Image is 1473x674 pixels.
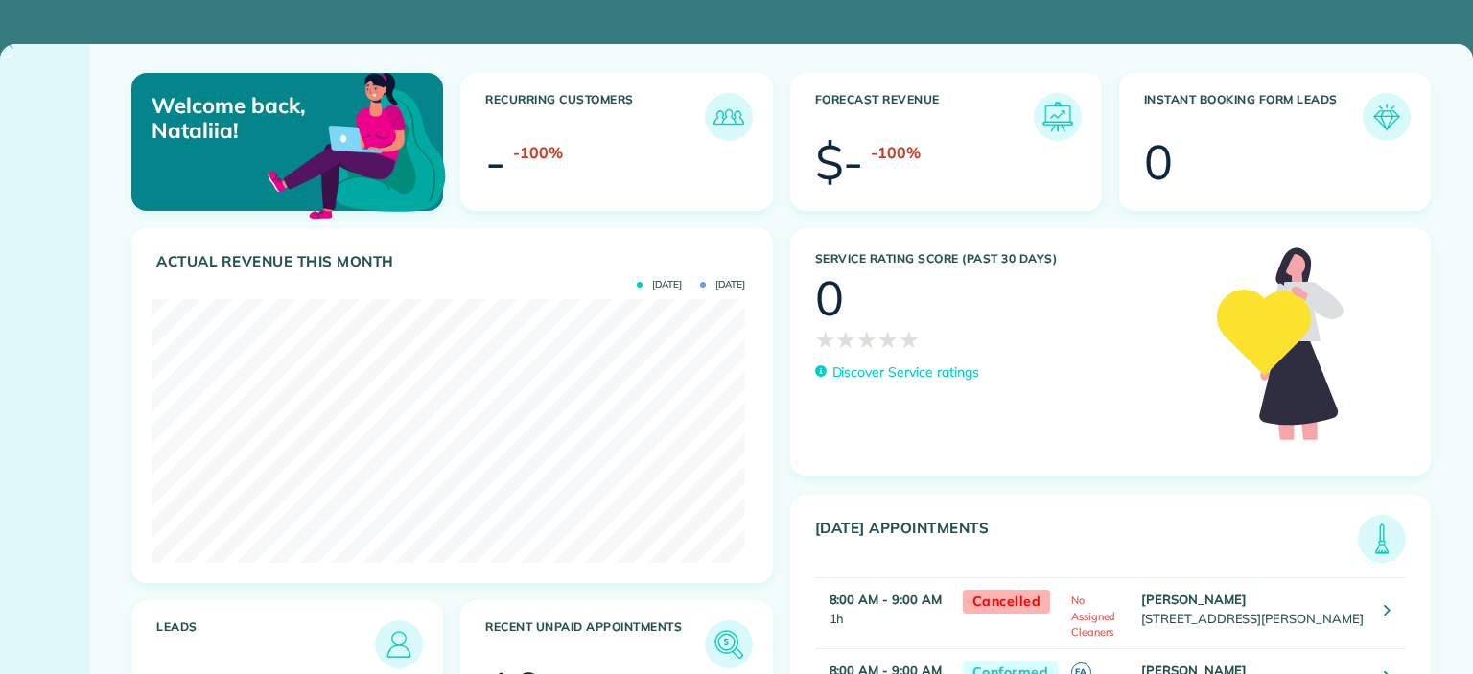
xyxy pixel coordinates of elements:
[815,93,1034,141] h3: Forecast Revenue
[815,578,953,649] td: 1h
[380,625,418,663] img: icon_leads-1bed01f49abd5b7fead27621c3d59655bb73ed531f8eeb49469d10e621d6b896.png
[700,280,745,290] span: [DATE]
[1141,592,1247,607] strong: [PERSON_NAME]
[815,252,1198,266] h3: Service Rating score (past 30 days)
[710,625,748,663] img: icon_unpaid_appointments-47b8ce3997adf2238b356f14209ab4cced10bd1f174958f3ca8f1d0dd7fffeee.png
[877,322,899,357] span: ★
[1144,138,1173,186] div: 0
[856,322,877,357] span: ★
[815,520,1359,563] h3: [DATE] Appointments
[815,274,844,322] div: 0
[1363,520,1401,558] img: icon_todays_appointments-901f7ab196bb0bea1936b74009e4eb5ffbc2d2711fa7634e0d609ed5ef32b18b.png
[513,141,563,164] div: -100%
[485,620,704,668] h3: Recent unpaid appointments
[899,322,920,357] span: ★
[637,280,682,290] span: [DATE]
[1071,593,1116,639] span: No Assigned Cleaners
[1039,98,1077,136] img: icon_forecast_revenue-8c13a41c7ed35a8dcfafea3cbb826a0462acb37728057bba2d056411b612bbbe.png
[835,322,856,357] span: ★
[830,592,942,607] strong: 8:00 AM - 9:00 AM
[1368,98,1406,136] img: icon_form_leads-04211a6a04a5b2264e4ee56bc0799ec3eb69b7e499cbb523a139df1d13a81ae0.png
[710,98,748,136] img: icon_recurring_customers-cf858462ba22bcd05b5a5880d41d6543d210077de5bb9ebc9590e49fd87d84ed.png
[963,590,1051,614] span: Cancelled
[871,141,921,164] div: -100%
[156,253,753,270] h3: Actual Revenue this month
[815,362,979,383] a: Discover Service ratings
[832,362,979,383] p: Discover Service ratings
[152,93,341,144] p: Welcome back, Nataliia!
[485,138,505,186] div: -
[815,138,864,186] div: $-
[485,93,704,141] h3: Recurring Customers
[156,620,375,668] h3: Leads
[1144,93,1363,141] h3: Instant Booking Form Leads
[815,322,836,357] span: ★
[1136,578,1370,649] td: [STREET_ADDRESS][PERSON_NAME]
[264,51,450,237] img: dashboard_welcome-42a62b7d889689a78055ac9021e634bf52bae3f8056760290aed330b23ab8690.png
